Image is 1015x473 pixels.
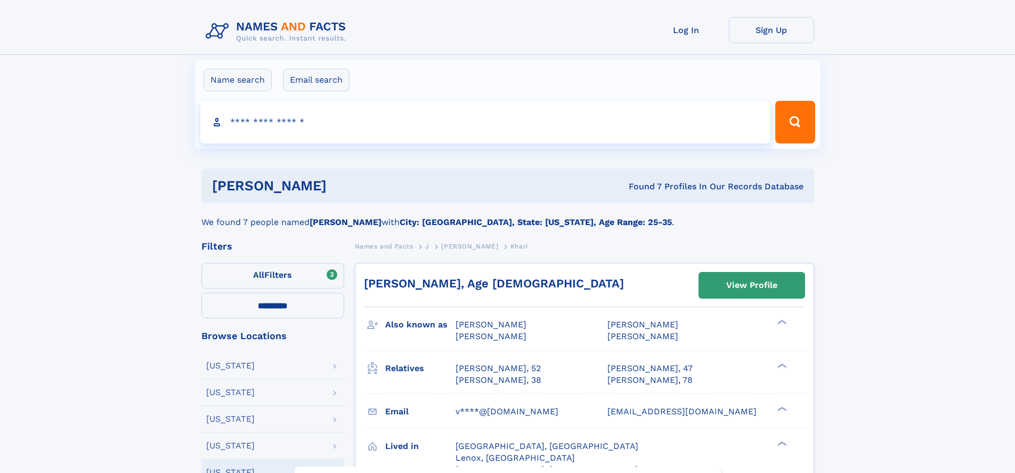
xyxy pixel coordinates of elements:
[206,388,255,397] div: [US_STATE]
[775,440,787,447] div: ❯
[206,442,255,450] div: [US_STATE]
[310,217,381,227] b: [PERSON_NAME]
[355,239,413,253] a: Names and Facts
[456,453,575,463] span: Lenox, [GEOGRAPHIC_DATA]
[644,17,729,43] a: Log In
[204,69,272,91] label: Name search
[253,270,264,280] span: All
[201,17,355,46] img: Logo Names and Facts
[212,179,478,193] h1: [PERSON_NAME]
[607,363,693,374] a: [PERSON_NAME], 47
[425,239,429,253] a: J
[607,374,693,386] a: [PERSON_NAME], 78
[385,437,456,455] h3: Lived in
[456,319,526,330] span: [PERSON_NAME]
[201,203,814,229] div: We found 7 people named with .
[729,17,814,43] a: Sign Up
[775,405,787,412] div: ❯
[200,101,771,143] input: search input
[775,362,787,369] div: ❯
[206,415,255,423] div: [US_STATE]
[201,242,344,251] div: Filters
[726,273,777,298] div: View Profile
[425,243,429,250] span: J
[607,319,678,330] span: [PERSON_NAME]
[283,69,350,91] label: Email search
[607,406,757,416] span: [EMAIL_ADDRESS][DOMAIN_NAME]
[400,217,672,227] b: City: [GEOGRAPHIC_DATA], State: [US_STATE], Age Range: 25-35
[477,181,803,193] div: Found 7 Profiles In Our Records Database
[441,243,498,250] span: [PERSON_NAME]
[699,272,805,298] a: View Profile
[206,362,255,370] div: [US_STATE]
[607,331,678,341] span: [PERSON_NAME]
[385,359,456,378] h3: Relatives
[456,374,541,386] a: [PERSON_NAME], 38
[456,441,638,451] span: [GEOGRAPHIC_DATA], [GEOGRAPHIC_DATA]
[385,403,456,421] h3: Email
[456,363,541,374] a: [PERSON_NAME], 52
[385,316,456,334] h3: Also known as
[510,243,528,250] span: Khari
[775,101,815,143] button: Search Button
[441,239,498,253] a: [PERSON_NAME]
[201,263,344,288] label: Filters
[456,331,526,341] span: [PERSON_NAME]
[775,319,787,326] div: ❯
[364,277,624,290] a: [PERSON_NAME], Age [DEMOGRAPHIC_DATA]
[201,331,344,341] div: Browse Locations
